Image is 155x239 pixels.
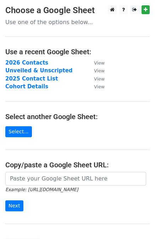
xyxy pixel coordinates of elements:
[94,76,105,82] small: View
[5,48,150,56] h4: Use a recent Google Sheet:
[87,76,105,82] a: View
[5,187,78,192] small: Example: [URL][DOMAIN_NAME]
[5,172,146,185] input: Paste your Google Sheet URL here
[94,68,105,73] small: View
[5,126,32,137] a: Select...
[87,60,105,66] a: View
[5,5,150,16] h3: Choose a Google Sheet
[94,60,105,66] small: View
[5,83,48,90] a: Cohort Details
[5,161,150,169] h4: Copy/paste a Google Sheet URL:
[5,76,58,82] a: 2025 Contact List
[87,83,105,90] a: View
[94,84,105,89] small: View
[5,60,48,66] a: 2026 Contacts
[5,200,23,211] input: Next
[5,67,73,74] a: Unveiled & Unscripted
[5,112,150,121] h4: Select another Google Sheet:
[5,18,150,26] p: Use one of the options below...
[87,67,105,74] a: View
